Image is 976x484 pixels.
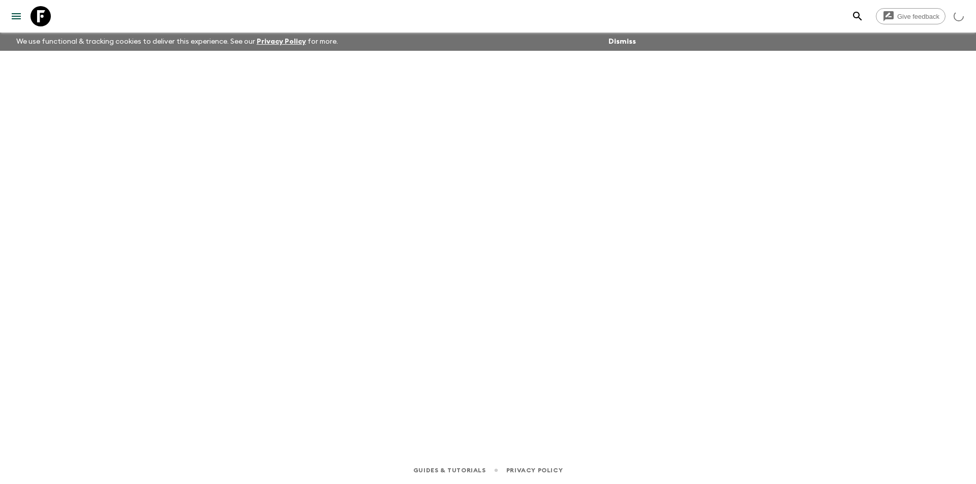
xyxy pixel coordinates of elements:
p: We use functional & tracking cookies to deliver this experience. See our for more. [12,33,342,51]
a: Give feedback [876,8,945,24]
a: Privacy Policy [257,38,306,45]
button: Dismiss [606,35,638,49]
button: menu [6,6,26,26]
a: Privacy Policy [506,465,563,476]
a: Guides & Tutorials [413,465,486,476]
button: search adventures [847,6,868,26]
span: Give feedback [892,13,945,20]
